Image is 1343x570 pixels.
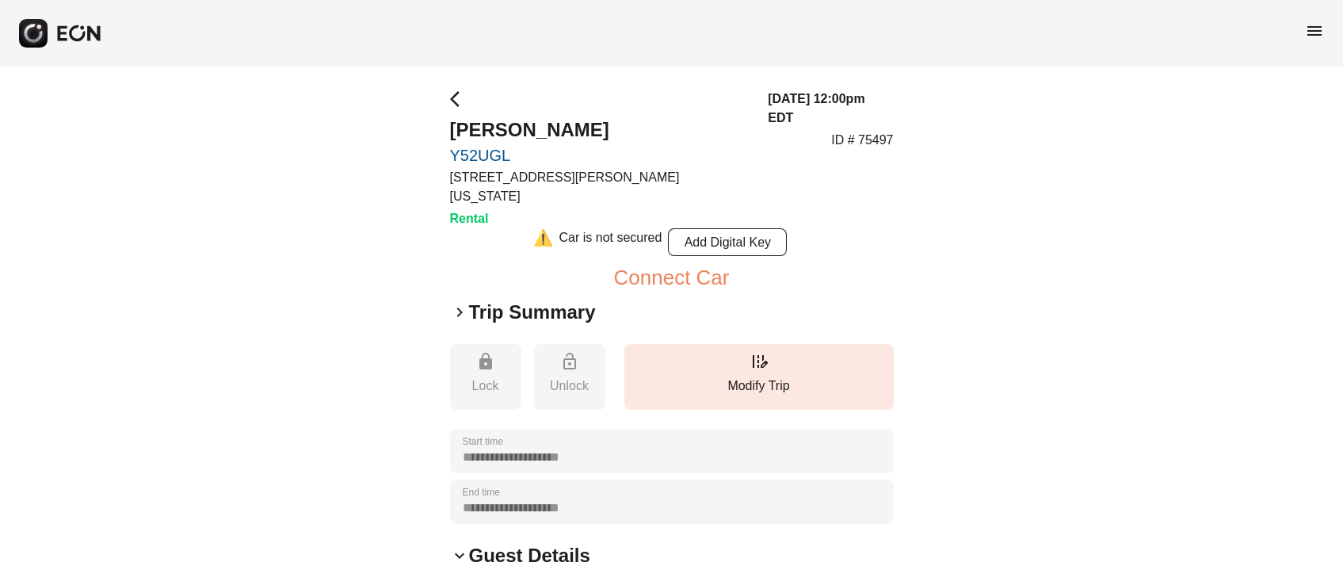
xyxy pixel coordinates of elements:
h2: Trip Summary [469,300,596,325]
span: menu [1305,21,1324,40]
div: ⚠️ [533,228,553,256]
p: [STREET_ADDRESS][PERSON_NAME][US_STATE] [450,168,750,206]
h2: [PERSON_NAME] [450,117,750,143]
span: edit_road [750,352,769,371]
span: keyboard_arrow_down [450,546,469,565]
span: keyboard_arrow_right [450,303,469,322]
p: ID # 75497 [831,131,893,150]
h2: Guest Details [469,543,590,568]
h3: [DATE] 12:00pm EDT [768,90,893,128]
button: Add Digital Key [668,228,787,256]
a: Y52UGL [450,146,750,165]
p: Modify Trip [632,377,886,396]
h3: Rental [450,209,750,228]
button: Modify Trip [624,344,894,410]
button: Connect Car [614,268,730,287]
div: Car is not secured [559,228,662,256]
span: arrow_back_ios [450,90,469,109]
